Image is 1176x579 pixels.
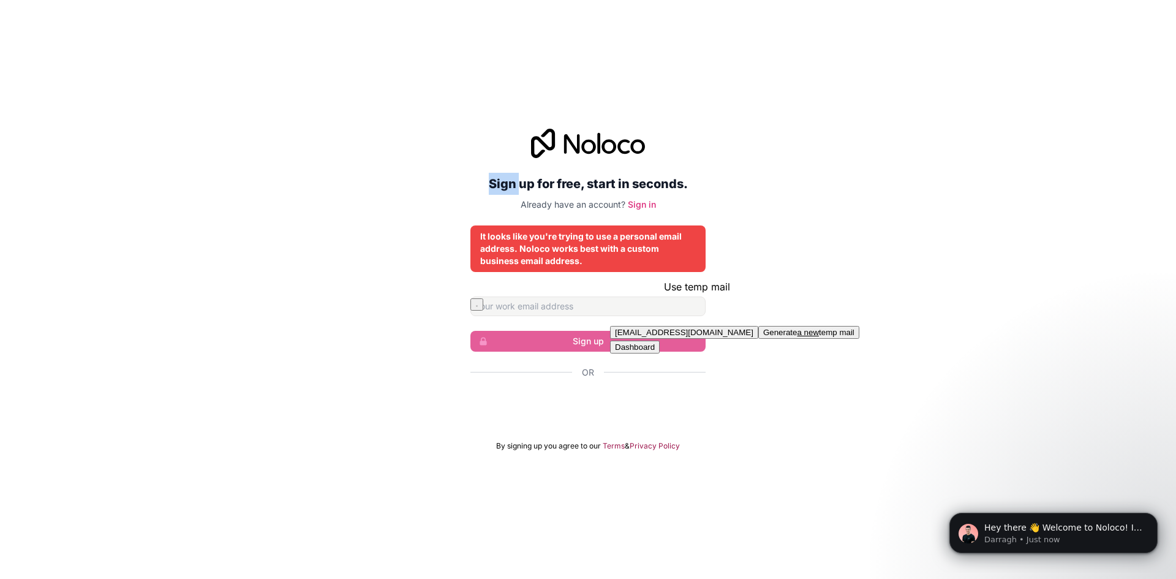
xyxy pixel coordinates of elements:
[464,392,712,419] iframe: Sign in with Google Button
[628,199,656,210] a: Sign in
[931,487,1176,573] iframe: Intercom notifications message
[470,173,706,195] h2: Sign up for free, start in seconds.
[625,441,630,451] span: &
[630,441,680,451] a: Privacy Policy
[496,441,601,451] span: By signing up you agree to our
[603,441,625,451] a: Terms
[470,331,706,352] button: Sign up
[480,230,696,267] div: It looks like you're trying to use a personal email address. Noloco works best with a custom busi...
[582,366,594,379] span: Or
[470,297,706,316] input: Email address
[521,199,625,210] span: Already have an account?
